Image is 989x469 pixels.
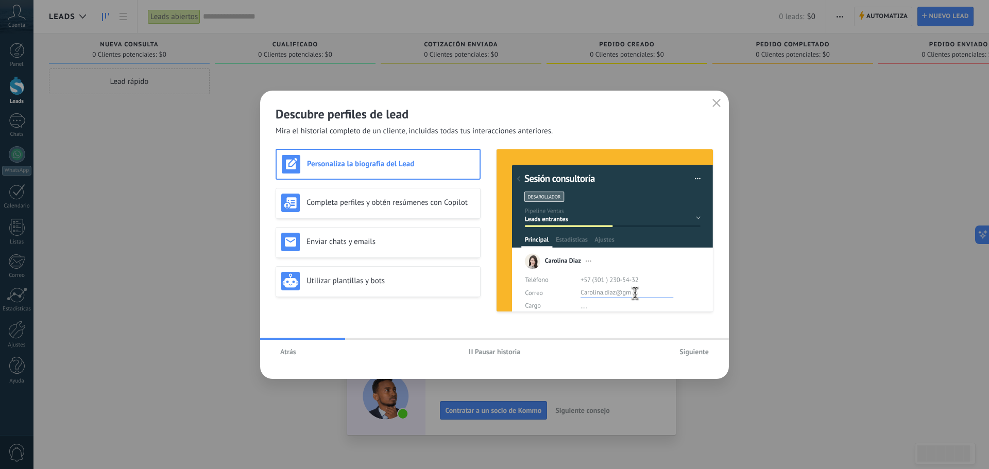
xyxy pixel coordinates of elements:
[306,276,475,286] h3: Utilizar plantillas y bots
[675,344,713,359] button: Siguiente
[280,348,296,355] span: Atrás
[306,198,475,207] h3: Completa perfiles y obtén resúmenes con Copilot
[276,126,553,136] span: Mira el historial completo de un cliente, incluidas todas tus interacciones anteriores.
[464,344,525,359] button: Pausar historia
[276,106,713,122] h2: Descubre perfiles de lead
[306,237,475,247] h3: Enviar chats y emails
[276,344,301,359] button: Atrás
[475,348,521,355] span: Pausar historia
[679,348,709,355] span: Siguiente
[307,159,474,169] h3: Personaliza la biografía del Lead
